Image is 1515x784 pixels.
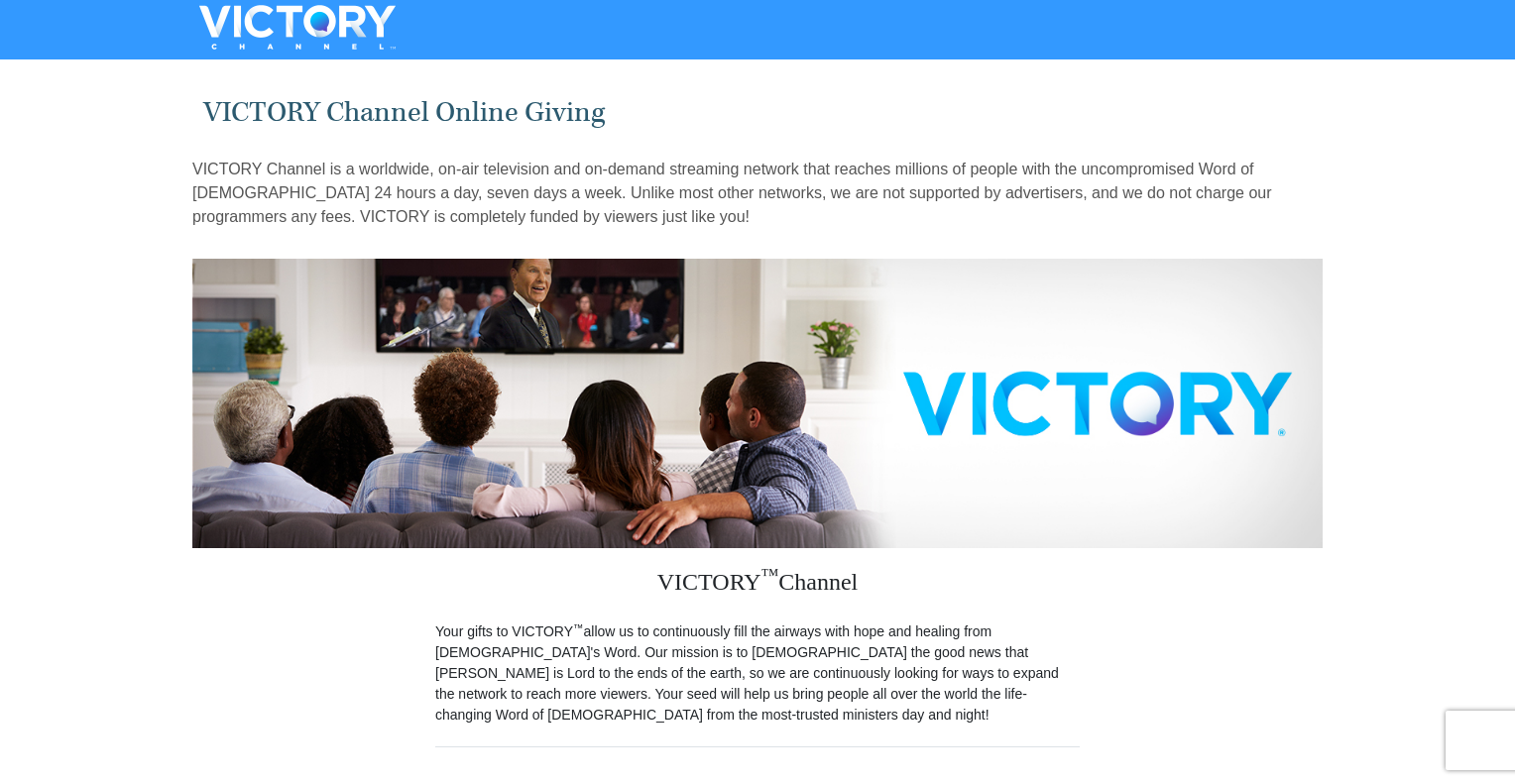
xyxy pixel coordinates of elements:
[192,158,1323,229] p: VICTORY Channel is a worldwide, on-air television and on-demand streaming network that reaches mi...
[761,565,779,585] sup: ™
[203,96,1313,129] h1: VICTORY Channel Online Giving
[573,621,584,633] sup: ™
[174,5,421,50] img: VICTORYTHON - VICTORY Channel
[435,621,1080,726] p: Your gifts to VICTORY allow us to continuously fill the airways with hope and healing from [DEMOG...
[435,548,1080,621] h3: VICTORY Channel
